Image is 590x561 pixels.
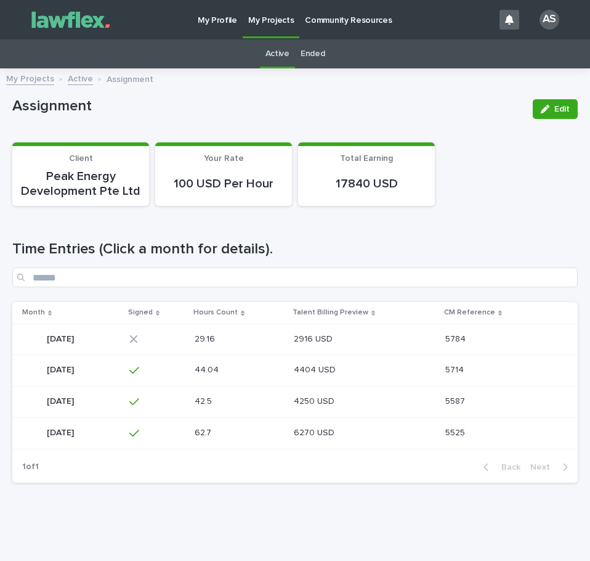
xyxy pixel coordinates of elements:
p: Month [22,306,45,319]
p: [DATE] [47,332,76,345]
input: Search [12,268,578,287]
p: CM Reference [444,306,495,319]
p: Assignment [12,97,523,115]
p: 4404 USD [294,362,338,375]
a: Active [265,39,289,68]
tr: [DATE][DATE] 44.0444.04 4404 USD4404 USD 57145714 [12,354,578,386]
h1: Time Entries (Click a month for details). [12,240,578,258]
p: 6270 USD [294,425,337,438]
p: 17840 USD [305,176,427,191]
p: 1 of 1 [12,452,49,482]
a: Active [68,71,93,85]
p: 5714 [445,362,466,375]
button: Next [525,462,578,473]
p: Assignment [107,72,153,85]
p: Hours Count [193,306,238,319]
p: 5784 [445,332,468,345]
p: 5525 [445,425,467,438]
p: 2916 USD [294,332,335,345]
p: Signed [128,306,153,319]
img: Gnvw4qrBSHOAfo8VMhG6 [25,7,117,32]
span: Your Rate [204,154,244,163]
p: 42.5 [195,394,214,407]
tr: [DATE][DATE] 29.1629.16 2916 USD2916 USD 57845784 [12,324,578,354]
p: [DATE] [47,425,76,438]
p: 4250 USD [294,394,337,407]
span: Edit [554,105,570,113]
tr: [DATE][DATE] 42.542.5 4250 USD4250 USD 55875587 [12,386,578,417]
button: Back [474,462,525,473]
span: Total Earning [340,154,393,163]
span: Client [69,154,93,163]
tr: [DATE][DATE] 62.762.7 6270 USD6270 USD 55255525 [12,417,578,449]
span: Next [530,463,557,472]
p: 44.04 [195,362,221,375]
div: AS [539,10,559,30]
p: 100 USD Per Hour [163,176,285,191]
p: 5587 [445,394,467,407]
p: Peak Energy Development Pte Ltd [20,169,142,199]
p: 62.7 [195,425,214,438]
p: Talent Billing Preview [293,306,368,319]
button: Edit [533,99,578,119]
p: 29.16 [195,332,217,345]
p: [DATE] [47,362,76,375]
span: Back [494,463,520,472]
a: My Projects [6,71,54,85]
p: [DATE] [47,394,76,407]
a: Ended [301,39,325,68]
